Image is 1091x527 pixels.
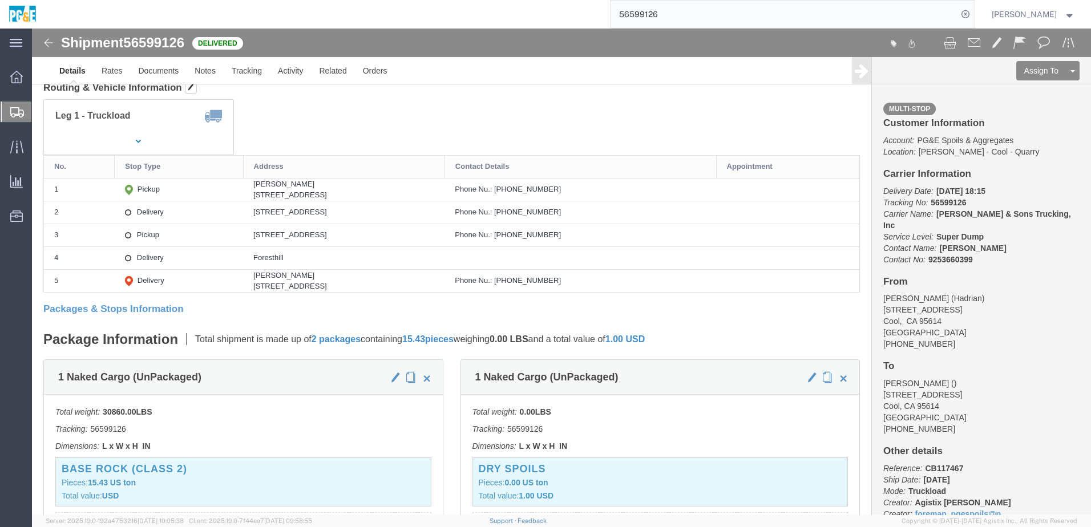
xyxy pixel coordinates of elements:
[264,517,312,524] span: [DATE] 09:58:55
[46,517,184,524] span: Server: 2025.19.0-192a4753216
[8,6,37,23] img: logo
[32,29,1091,515] iframe: FS Legacy Container
[138,517,184,524] span: [DATE] 10:05:38
[991,7,1076,21] button: [PERSON_NAME]
[611,1,957,28] input: Search for shipment number, reference number
[992,8,1057,21] span: Evelyn Angel
[518,517,547,524] a: Feedback
[490,517,518,524] a: Support
[902,516,1077,526] span: Copyright © [DATE]-[DATE] Agistix Inc., All Rights Reserved
[189,517,312,524] span: Client: 2025.19.0-7f44ea7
